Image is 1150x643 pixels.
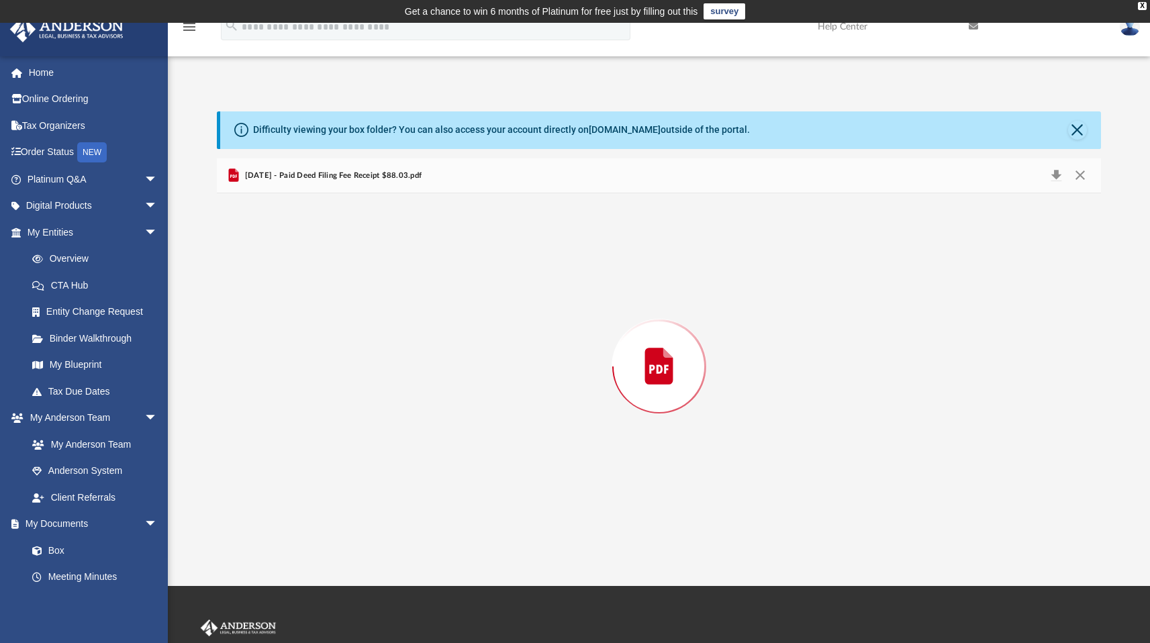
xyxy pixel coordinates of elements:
[9,59,178,86] a: Home
[1138,2,1147,10] div: close
[9,166,178,193] a: Platinum Q&Aarrow_drop_down
[181,19,197,35] i: menu
[9,511,171,538] a: My Documentsarrow_drop_down
[19,352,171,379] a: My Blueprint
[19,564,171,591] a: Meeting Minutes
[19,378,178,405] a: Tax Due Dates
[19,537,164,564] a: Box
[9,405,171,432] a: My Anderson Teamarrow_drop_down
[1068,121,1087,140] button: Close
[144,511,171,538] span: arrow_drop_down
[144,405,171,432] span: arrow_drop_down
[6,16,128,42] img: Anderson Advisors Platinum Portal
[9,139,178,166] a: Order StatusNEW
[19,272,178,299] a: CTA Hub
[19,590,164,617] a: Forms Library
[19,246,178,273] a: Overview
[1120,17,1140,36] img: User Pic
[242,170,422,182] span: [DATE] - Paid Deed Filing Fee Receipt $88.03.pdf
[144,166,171,193] span: arrow_drop_down
[253,123,750,137] div: Difficulty viewing your box folder? You can also access your account directly on outside of the p...
[217,158,1101,540] div: Preview
[19,431,164,458] a: My Anderson Team
[144,193,171,220] span: arrow_drop_down
[224,18,239,33] i: search
[704,3,745,19] a: survey
[77,142,107,162] div: NEW
[9,193,178,219] a: Digital Productsarrow_drop_down
[198,620,279,637] img: Anderson Advisors Platinum Portal
[19,458,171,485] a: Anderson System
[144,219,171,246] span: arrow_drop_down
[589,124,661,135] a: [DOMAIN_NAME]
[19,484,171,511] a: Client Referrals
[405,3,698,19] div: Get a chance to win 6 months of Platinum for free just by filling out this
[181,26,197,35] a: menu
[9,112,178,139] a: Tax Organizers
[19,299,178,326] a: Entity Change Request
[9,86,178,113] a: Online Ordering
[1044,166,1068,185] button: Download
[19,325,178,352] a: Binder Walkthrough
[9,219,178,246] a: My Entitiesarrow_drop_down
[1067,166,1092,185] button: Close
